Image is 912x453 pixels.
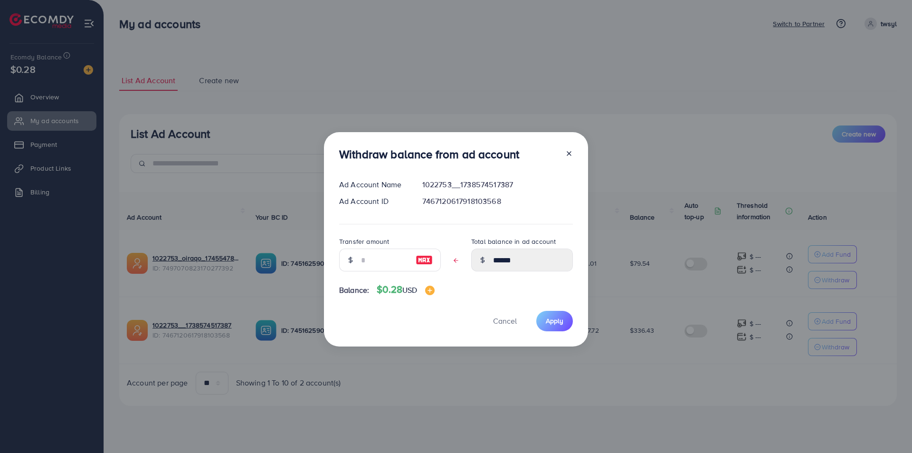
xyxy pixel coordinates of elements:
[415,196,580,207] div: 7467120617918103568
[339,147,519,161] h3: Withdraw balance from ad account
[339,237,389,246] label: Transfer amount
[536,311,573,331] button: Apply
[416,254,433,266] img: image
[546,316,563,326] span: Apply
[425,286,435,295] img: image
[339,285,369,296] span: Balance:
[493,316,517,326] span: Cancel
[332,196,415,207] div: Ad Account ID
[471,237,556,246] label: Total balance in ad account
[332,179,415,190] div: Ad Account Name
[402,285,417,295] span: USD
[872,410,905,446] iframe: Chat
[377,284,434,296] h4: $0.28
[481,311,529,331] button: Cancel
[415,179,580,190] div: 1022753__1738574517387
